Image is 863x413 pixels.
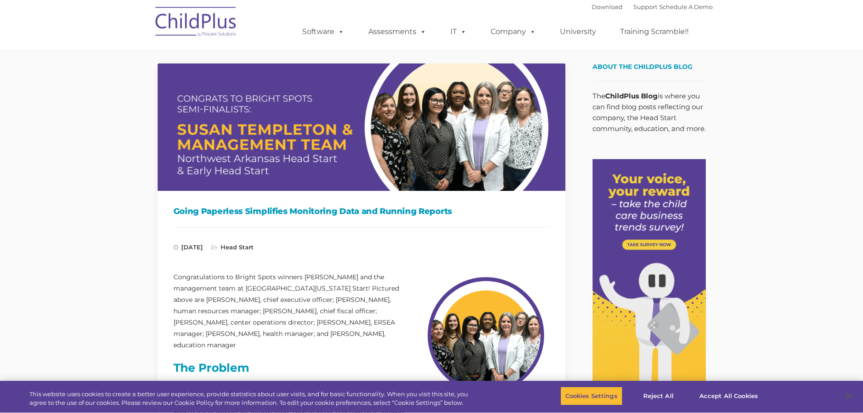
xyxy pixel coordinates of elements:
a: Schedule A Demo [659,3,713,10]
a: University [551,23,605,41]
a: Head Start [221,243,254,251]
h1: Going Paperless Simplifies Monitoring Data and Running Reports [174,204,550,218]
a: IT [441,23,476,41]
button: Accept All Cookies [694,387,763,406]
img: ChildPlus by Procare Solutions [151,0,241,46]
a: Training Scramble!! [611,23,698,41]
button: Reject All [630,387,687,406]
a: Support [633,3,657,10]
a: Software [293,23,353,41]
font: | [592,3,713,10]
div: This website uses cookies to create a better user experience, provide statistics about user visit... [29,390,475,408]
strong: ChildPlus Blog [605,92,658,100]
strong: The Problem [174,361,249,374]
button: Close [839,386,858,406]
a: Assessments [359,23,435,41]
a: Company [482,23,545,41]
button: Cookies Settings [560,387,622,406]
a: Download [592,3,622,10]
span: [DATE] [174,243,203,251]
p: Congratulations to Bright Spots winners [PERSON_NAME] and the management team at [GEOGRAPHIC_DATA... [174,272,410,351]
span: About the ChildPlus Blog [593,63,693,71]
p: The is where you can find blog posts reflecting our company, the Head Start community, education,... [593,91,706,134]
